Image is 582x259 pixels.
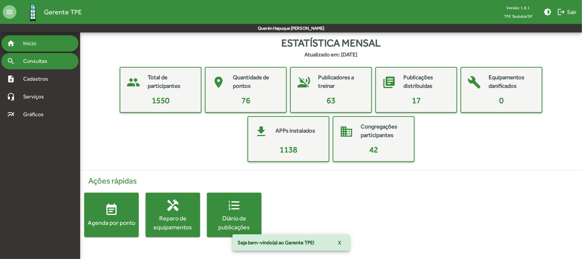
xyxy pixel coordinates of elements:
[554,6,579,18] button: Sair
[7,93,15,101] mat-icon: headset_mic
[489,73,535,91] mat-card-title: Equipamentos danificados
[294,72,314,93] mat-icon: voice_over_off
[7,110,15,119] mat-icon: multiline_chart
[327,96,335,105] span: 63
[19,75,57,83] span: Cadastros
[464,72,484,93] mat-icon: build
[207,193,262,237] button: Diário de publicações
[208,72,229,93] mat-icon: place
[207,214,262,231] div: Diário de publicações
[84,218,139,227] div: Agenda por ponto
[251,121,271,142] mat-icon: get_app
[361,122,407,140] mat-card-title: Congregações participantes
[227,199,241,212] mat-icon: format_list_numbered
[543,8,552,16] mat-icon: brightness_medium
[7,57,15,65] mat-icon: search
[336,121,357,142] mat-icon: domain
[318,73,364,91] mat-card-title: Publicadores a treinar
[16,1,82,23] a: Gerente TPE
[146,193,200,237] button: Reparo de equipamentos
[333,236,347,249] button: X
[233,73,279,91] mat-card-title: Quantidade de pontos
[275,126,315,135] mat-card-title: APPs instalados
[19,57,56,65] span: Consultas
[19,39,46,47] span: Início
[499,96,504,105] span: 0
[403,73,450,91] mat-card-title: Publicações distribuídas
[123,72,144,93] mat-icon: people
[498,3,538,12] div: Versão: 1.8.1
[282,35,381,51] span: Estatística mensal
[84,176,578,186] h4: Ações rápidas
[44,6,82,17] span: Gerente TPE
[557,8,565,16] mat-icon: logout
[105,203,118,217] mat-icon: event_note
[7,75,15,83] mat-icon: note_add
[241,96,250,105] span: 76
[3,5,16,19] mat-icon: menu
[22,1,44,23] img: Logo
[19,93,53,101] span: Serviços
[7,39,15,47] mat-icon: home
[148,73,194,91] mat-card-title: Total de participantes
[338,236,342,249] span: X
[166,199,180,212] mat-icon: handyman
[146,214,200,231] div: Reparo de equipamentos
[152,96,169,105] span: 1550
[19,110,53,119] span: Gráficos
[305,51,358,59] strong: Atualizado em: [DATE]
[557,6,577,18] span: Sair
[379,72,399,93] mat-icon: library_books
[498,12,538,21] span: TPE Taubaté/SP
[369,145,378,154] span: 42
[412,96,421,105] span: 17
[280,145,297,154] span: 1138
[84,193,139,237] button: Agenda por ponto
[238,239,315,246] span: Seja bem-vindo(a) ao Gerente TPE!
